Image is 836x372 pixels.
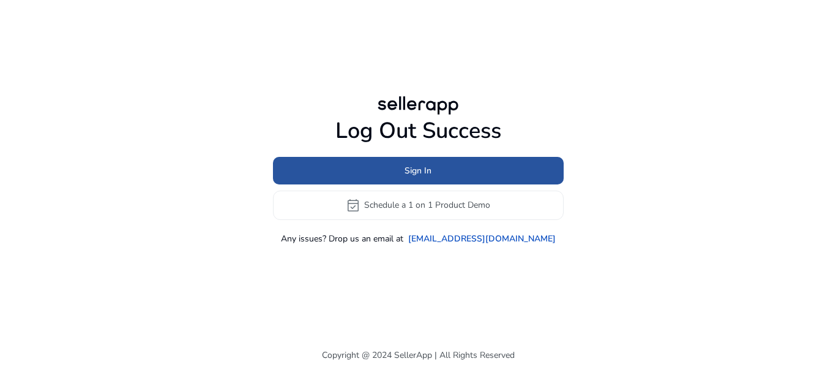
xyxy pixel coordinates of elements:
span: event_available [346,198,360,213]
h1: Log Out Success [273,118,564,144]
span: Sign In [405,164,431,177]
p: Any issues? Drop us an email at [281,232,403,245]
a: [EMAIL_ADDRESS][DOMAIN_NAME] [408,232,556,245]
button: event_availableSchedule a 1 on 1 Product Demo [273,191,564,220]
button: Sign In [273,157,564,184]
